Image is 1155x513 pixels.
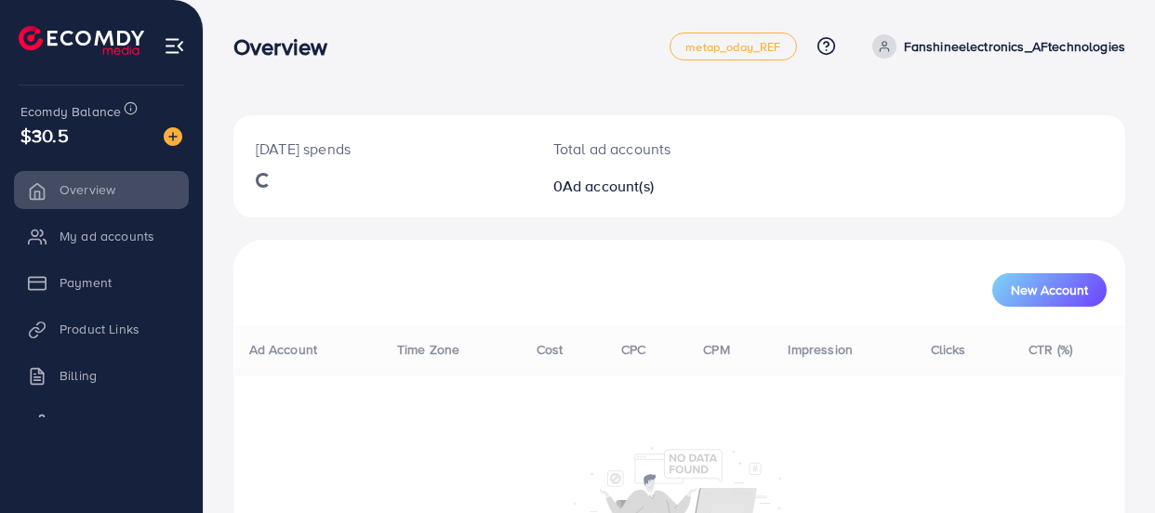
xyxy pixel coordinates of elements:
a: metap_oday_REF [670,33,796,60]
p: Total ad accounts [553,138,732,160]
h2: 0 [553,178,732,195]
p: [DATE] spends [256,138,509,160]
h3: Overview [233,33,342,60]
span: metap_oday_REF [685,41,780,53]
button: New Account [992,273,1107,307]
img: logo [19,26,144,55]
span: Ecomdy Balance [20,102,121,121]
p: Fanshineelectronics_AFtechnologies [904,35,1125,58]
span: Ad account(s) [563,176,654,196]
img: image [164,127,182,146]
a: Fanshineelectronics_AFtechnologies [865,34,1125,59]
span: $30.5 [20,122,69,149]
span: New Account [1011,283,1088,296]
img: menu [164,35,185,57]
